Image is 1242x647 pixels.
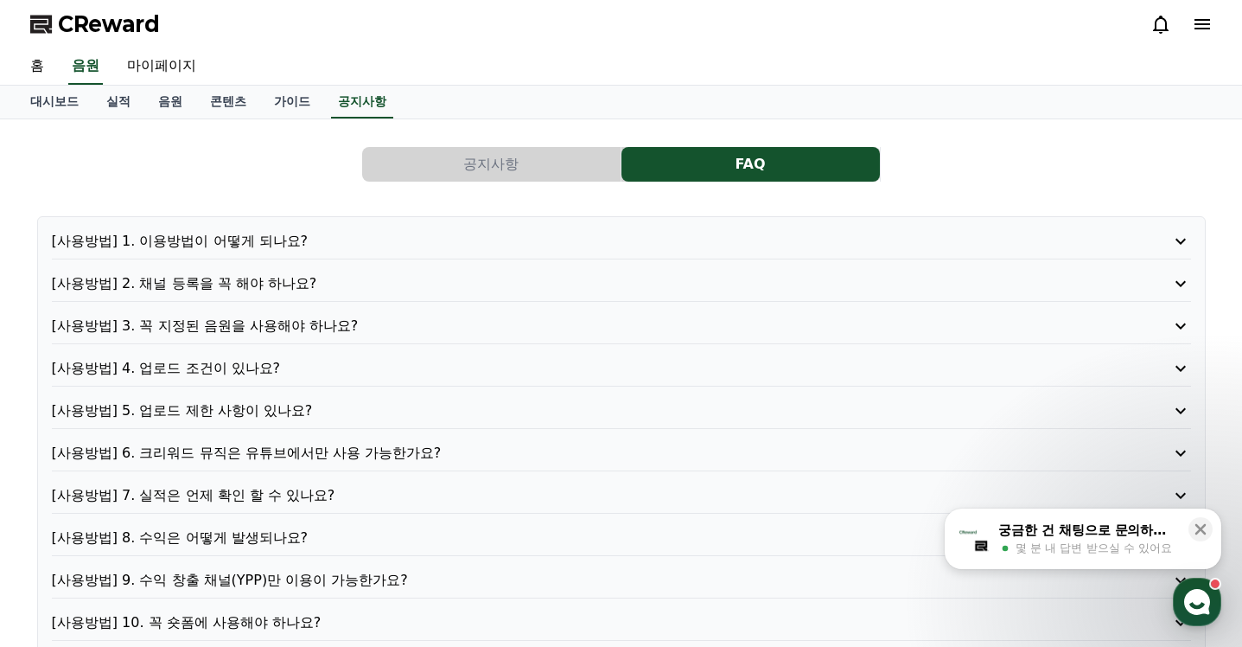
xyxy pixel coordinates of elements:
a: 공지사항 [331,86,393,119]
p: [사용방법] 10. 꼭 숏폼에 사용해야 하나요? [52,612,1100,633]
p: [사용방법] 9. 수익 창출 채널(YPP)만 이용이 가능한가요? [52,570,1100,591]
button: [사용방법] 1. 이용방법이 어떻게 되나요? [52,231,1191,252]
button: [사용방법] 9. 수익 창출 채널(YPP)만 이용이 가능한가요? [52,570,1191,591]
p: [사용방법] 2. 채널 등록을 꼭 해야 하나요? [52,273,1100,294]
a: 실적 [92,86,144,119]
a: CReward [30,10,160,38]
a: 콘텐츠 [196,86,260,119]
p: [사용방법] 3. 꼭 지정된 음원을 사용해야 하나요? [52,316,1100,336]
p: [사용방법] 5. 업로드 제한 사항이 있나요? [52,400,1100,421]
span: 대화 [158,530,179,544]
p: [사용방법] 4. 업로드 조건이 있나요? [52,358,1100,379]
p: [사용방법] 8. 수익은 어떻게 발생되나요? [52,528,1100,548]
a: 대시보드 [16,86,92,119]
a: 설정 [223,503,332,547]
button: 공지사항 [362,147,621,182]
span: 설정 [267,529,288,543]
p: [사용방법] 6. 크리워드 뮤직은 유튜브에서만 사용 가능한가요? [52,443,1100,464]
button: [사용방법] 4. 업로드 조건이 있나요? [52,358,1191,379]
a: FAQ [621,147,881,182]
p: [사용방법] 1. 이용방법이 어떻게 되나요? [52,231,1100,252]
button: [사용방법] 7. 실적은 언제 확인 할 수 있나요? [52,485,1191,506]
a: 홈 [16,48,58,85]
a: 마이페이지 [113,48,210,85]
a: 공지사항 [362,147,621,182]
button: [사용방법] 10. 꼭 숏폼에 사용해야 하나요? [52,612,1191,633]
a: 음원 [144,86,196,119]
span: CReward [58,10,160,38]
span: 홈 [54,529,65,543]
button: [사용방법] 2. 채널 등록을 꼭 해야 하나요? [52,273,1191,294]
a: 가이드 [260,86,324,119]
button: [사용방법] 3. 꼭 지정된 음원을 사용해야 하나요? [52,316,1191,336]
button: [사용방법] 5. 업로드 제한 사항이 있나요? [52,400,1191,421]
a: 대화 [114,503,223,547]
button: [사용방법] 8. 수익은 어떻게 발생되나요? [52,528,1191,548]
a: 음원 [68,48,103,85]
a: 홈 [5,503,114,547]
button: [사용방법] 6. 크리워드 뮤직은 유튜브에서만 사용 가능한가요? [52,443,1191,464]
button: FAQ [621,147,880,182]
p: [사용방법] 7. 실적은 언제 확인 할 수 있나요? [52,485,1100,506]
